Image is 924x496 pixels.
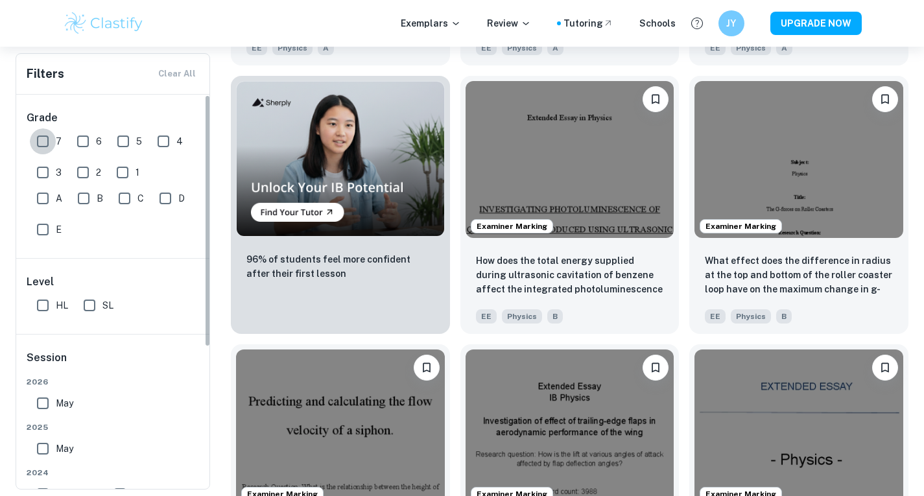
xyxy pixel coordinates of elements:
span: EE [246,41,267,55]
p: Exemplars [401,16,461,30]
button: Help and Feedback [686,12,708,34]
span: EE [476,41,497,55]
span: D [178,191,185,206]
span: 2025 [27,421,200,433]
h6: Session [27,350,200,376]
span: Physics [731,309,771,324]
h6: Grade [27,110,200,126]
span: 6 [96,134,102,148]
span: 2 [96,165,101,180]
span: Physics [502,41,542,55]
img: Clastify logo [63,10,145,36]
span: 2026 [27,376,200,388]
button: JY [718,10,744,36]
span: May [56,396,73,410]
img: Thumbnail [236,81,445,236]
span: Examiner Marking [471,220,552,232]
span: A [56,191,62,206]
span: Physics [272,41,313,55]
span: Physics [731,41,771,55]
span: HL [56,298,68,313]
img: Physics EE example thumbnail: What effect does the difference in radiu [694,81,903,237]
span: A [776,41,792,55]
button: Bookmark [414,355,440,381]
a: Examiner MarkingBookmarkHow does the total energy supplied during ultrasonic cavitation of benzen... [460,76,680,333]
span: B [776,309,792,324]
a: Thumbnail96% of students feel more confident after their first lesson [231,76,450,333]
h6: Filters [27,65,64,83]
span: Examiner Marking [700,220,781,232]
p: Review [487,16,531,30]
span: C [137,191,144,206]
span: 1 [136,165,139,180]
span: B [97,191,103,206]
span: EE [705,309,726,324]
span: 2024 [27,467,200,478]
span: B [547,309,563,324]
h6: Level [27,274,200,290]
span: Physics [502,309,542,324]
button: UPGRADE NOW [770,12,862,35]
span: 3 [56,165,62,180]
p: How does the total energy supplied during ultrasonic cavitation of benzene affect the integrated ... [476,254,664,298]
button: Bookmark [872,86,898,112]
img: Physics EE example thumbnail: How does the total energy supplied durin [466,81,674,237]
span: A [547,41,563,55]
span: EE [705,41,726,55]
span: May [56,442,73,456]
span: E [56,222,62,237]
span: 4 [176,134,183,148]
p: 96% of students feel more confident after their first lesson [246,252,434,281]
span: 5 [136,134,142,148]
h6: JY [724,16,739,30]
button: Bookmark [643,86,669,112]
span: EE [476,309,497,324]
button: Bookmark [872,355,898,381]
button: Bookmark [643,355,669,381]
a: Schools [639,16,676,30]
a: Examiner MarkingBookmarkWhat effect does the difference in radius at the top and bottom of the ro... [689,76,908,333]
a: Tutoring [563,16,613,30]
span: A [318,41,334,55]
span: SL [102,298,113,313]
p: What effect does the difference in radius at the top and bottom of the roller coaster loop have o... [705,254,893,298]
span: 7 [56,134,62,148]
